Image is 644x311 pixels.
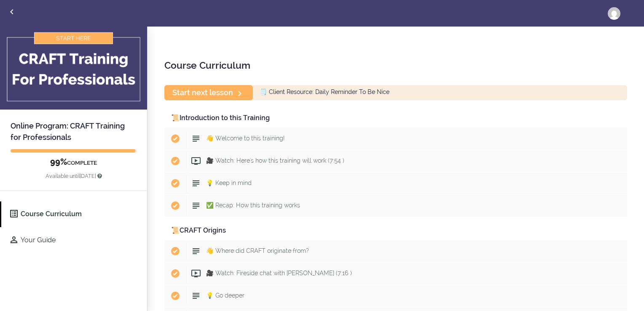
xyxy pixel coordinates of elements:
span: 👋 Welcome to this training! [206,135,284,142]
span: Completed item [164,240,186,262]
span: 👋 Where did CRAFT originate from? [206,247,309,254]
span: Completed item [164,150,186,172]
a: Completed item 💡 Keep in mind [164,172,627,194]
svg: Back to courses [7,7,17,17]
span: Completed item [164,195,186,217]
a: Back to courses [0,0,23,25]
span: 🗒️ Client Resource: Daily Reminder To Be Nice [260,89,389,96]
span: 💡 Go deeper [206,292,244,299]
span: 99% [50,157,67,167]
h2: Course Curriculum [164,58,627,72]
div: COMPLETE [11,157,137,180]
a: Your Guide [1,228,147,253]
span: Completed item [164,263,186,284]
a: Course Curriculum [1,201,147,227]
span: ✅ Recap: How this training works [206,202,300,209]
span: Completed item [164,285,186,307]
span: 💡 Keep in mind [206,180,252,186]
span: 🎥 Watch: Fireside chat with [PERSON_NAME] (7:16 ) [206,270,352,276]
p: Available until [11,168,137,180]
a: Completed item 👋 Welcome to this training! [164,128,627,150]
a: Completed item 🎥 Watch: Fireside chat with [PERSON_NAME] (7:16 ) [164,263,627,284]
img: amy.steele@surreyplace.ca [608,7,620,20]
div: 📜CRAFT Origins [164,221,627,240]
span: [DATE] [80,173,96,179]
a: Completed item ✅ Recap: How this training works [164,195,627,217]
a: Completed item 🎥 Watch: Here's how this training will work (7:54 ) [164,150,627,172]
a: Start next lesson [164,85,253,100]
span: 🎥 Watch: Here's how this training will work (7:54 ) [206,157,344,164]
div: 📜Introduction to this Training [164,109,627,128]
a: Completed item 💡 Go deeper [164,285,627,307]
span: Completed item [164,128,186,150]
a: Completed item 👋 Where did CRAFT originate from? [164,240,627,262]
span: Completed item [164,172,186,194]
